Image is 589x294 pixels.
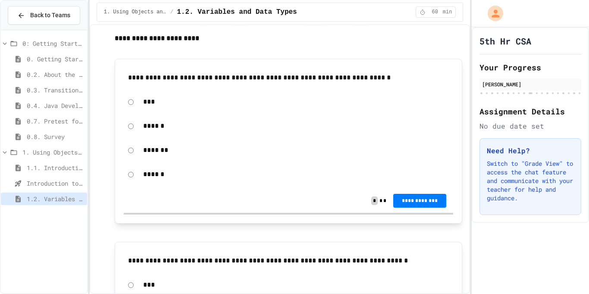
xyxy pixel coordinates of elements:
[482,80,579,88] div: [PERSON_NAME]
[428,9,442,16] span: 60
[22,39,84,48] span: 0: Getting Started
[30,11,70,20] span: Back to Teams
[443,9,452,16] span: min
[27,132,84,141] span: 0.8. Survey
[27,70,84,79] span: 0.2. About the AP CSA Exam
[27,101,84,110] span: 0.4. Java Development Environments
[22,148,84,157] span: 1. Using Objects and Methods
[27,117,84,126] span: 0.7. Pretest for the AP CSA Exam
[27,85,84,95] span: 0.3. Transitioning from AP CSP to AP CSA
[8,6,80,25] button: Back to Teams
[487,145,574,156] h3: Need Help?
[170,9,173,16] span: /
[27,54,84,63] span: 0. Getting Started
[479,61,581,73] h2: Your Progress
[479,35,531,47] h1: 5th Hr CSA
[487,159,574,202] p: Switch to "Grade View" to access the chat feature and communicate with your teacher for help and ...
[479,121,581,131] div: No due date set
[27,163,84,172] span: 1.1. Introduction to Algorithms, Programming, and Compilers
[479,3,505,23] div: My Account
[27,194,84,203] span: 1.2. Variables and Data Types
[479,105,581,117] h2: Assignment Details
[177,7,297,17] span: 1.2. Variables and Data Types
[27,179,84,188] span: Introduction to Algorithms, Programming, and Compilers
[104,9,167,16] span: 1. Using Objects and Methods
